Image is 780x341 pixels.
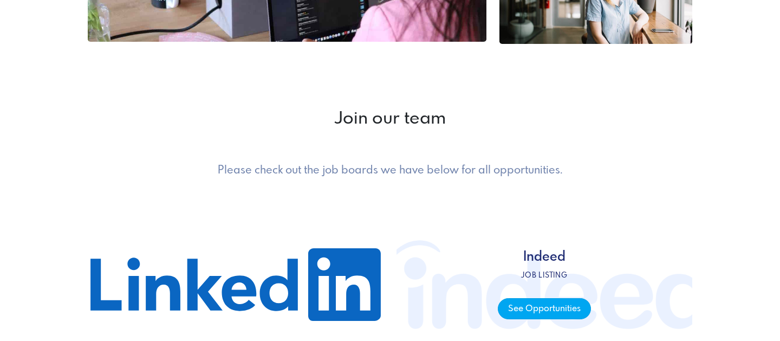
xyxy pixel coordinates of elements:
span: See Opportunities [498,298,590,319]
p: Job listing [498,270,590,281]
h5: Please check out the job boards we have below for all opportunities. [164,164,617,177]
h2: Join our team [88,109,692,130]
h4: Indeed [498,250,590,266]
